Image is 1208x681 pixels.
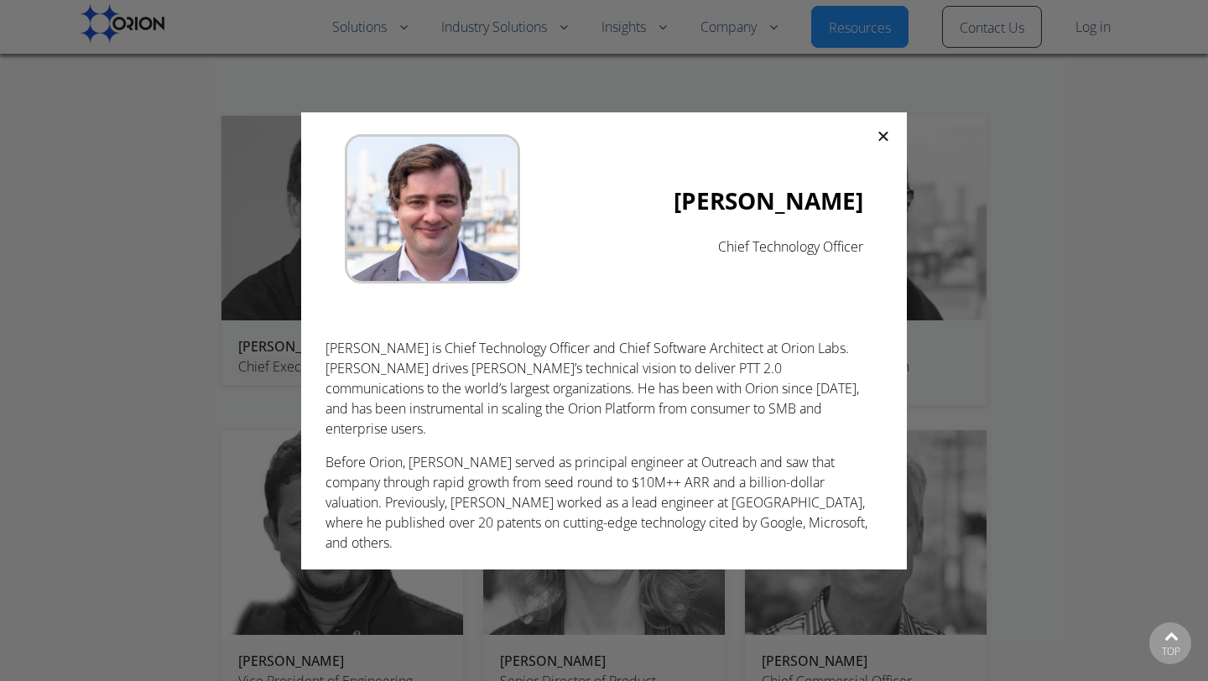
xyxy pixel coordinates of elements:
[345,134,520,283] img: Alex McNamara, CTO at Orion
[674,185,863,216] b: [PERSON_NAME]
[325,338,883,439] p: [PERSON_NAME] is Chief Technology Officer and Chief Software Architect at Orion Labs. [PERSON_NAM...
[325,452,883,553] p: Before Orion, [PERSON_NAME] served as principal engineer at Outreach and saw that company through...
[520,237,863,257] p: Chief Technology Officer
[877,129,890,143] a: Close
[1124,600,1208,681] iframe: Chat Widget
